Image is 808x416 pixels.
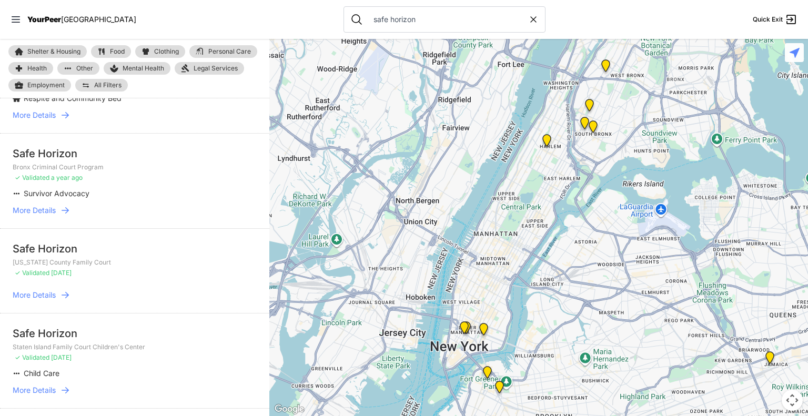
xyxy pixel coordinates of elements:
[367,14,528,25] input: Search
[13,205,257,216] a: More Details
[272,402,307,416] a: Open this area in Google Maps (opens a new window)
[27,48,80,55] span: Shelter & Housing
[15,174,49,181] span: ✓ Validated
[15,269,49,277] span: ✓ Validated
[27,65,47,72] span: Health
[8,45,87,58] a: Shelter & Housing
[51,269,72,277] span: [DATE]
[189,45,257,58] a: Personal Care
[135,45,185,58] a: Clothing
[51,174,83,181] span: a year ago
[13,110,257,120] a: More Details
[8,62,53,75] a: Health
[24,189,89,198] span: Survivor Advocacy
[489,377,510,402] div: Immigration Law Project (ILP)
[91,45,131,58] a: Food
[453,317,475,342] div: New York County Family Court
[13,205,56,216] span: More Details
[76,65,93,72] span: Other
[13,326,257,341] div: Safe Horizon
[759,347,781,372] div: Queens Family Court Children's Center
[272,402,307,416] img: Google
[123,64,164,73] span: Mental Health
[13,385,56,395] span: More Details
[753,13,797,26] a: Quick Exit
[753,15,783,24] span: Quick Exit
[13,290,56,300] span: More Details
[27,81,65,89] span: Employment
[13,163,257,171] p: Bronx Criminal Court Program
[57,62,99,75] a: Other
[51,353,72,361] span: [DATE]
[13,258,257,267] p: [US_STATE] County Family Court
[194,64,238,73] span: Legal Services
[536,130,558,155] div: Uptown/Harlem DYCD Youth Drop-in Center
[13,385,257,395] a: More Details
[104,62,170,75] a: Mental Health
[8,79,71,92] a: Employment
[110,48,125,55] span: Food
[94,82,122,88] span: All Filters
[13,343,257,351] p: Staten Island Family Court Children's Center
[473,319,494,344] div: Lower East Side Youth Drop-in Center. Yellow doors with grey buzzer on the right
[582,116,604,141] div: Bronx Community Program
[61,15,136,24] span: [GEOGRAPHIC_DATA]
[24,369,59,378] span: Child Care
[13,241,257,256] div: Safe Horizon
[13,146,257,161] div: Safe Horizon
[175,62,244,75] a: Legal Services
[27,16,136,23] a: YourPeer[GEOGRAPHIC_DATA]
[13,110,56,120] span: More Details
[574,113,595,138] div: Bronx Criminal Court Program
[782,390,803,411] button: Map camera controls
[75,79,128,92] a: All Filters
[154,48,179,55] span: Clothing
[13,290,257,300] a: More Details
[27,15,61,24] span: YourPeer
[15,353,49,361] span: ✓ Validated
[208,48,251,55] span: Personal Care
[595,55,617,80] div: Bronx Child Advocacy Center (CAC)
